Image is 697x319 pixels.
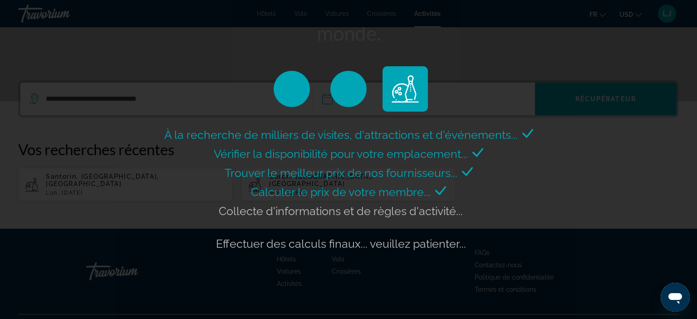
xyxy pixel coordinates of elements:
span: Trouver le meilleur prix de nos fournisseurs... [225,166,457,180]
span: Effectuer des calculs finaux... veuillez patienter... [216,237,466,250]
span: Vérifier la disponibilité pour votre emplacement... [214,147,468,161]
span: Calculer le prix de votre membre... [251,185,431,199]
span: À la recherche de milliers de visites, d'attractions et d'événements... [164,128,518,142]
iframe: Bouton de lancement de la fenêtre de messagerie [661,283,690,312]
span: Collecte d'informations et de règles d'activité... [219,204,463,218]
